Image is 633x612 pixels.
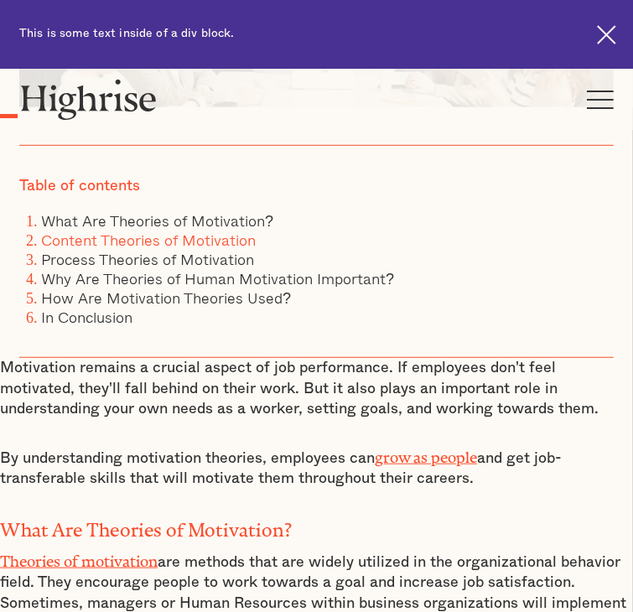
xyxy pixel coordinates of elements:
a: In Conclusion [41,305,132,329]
img: Cross icon [597,25,616,44]
a: Process Theories of Motivation [41,247,254,271]
a: Content Theories of Motivation [41,228,256,252]
a: What Are Theories of Motivation? [41,209,273,232]
img: Highrise logo [19,79,158,120]
a: How Are Motivation Theories Used? [41,286,291,309]
div: Table of contents [19,177,140,195]
a: Why Are Theories of Human Motivation Important? [41,267,394,290]
a: grow as people [375,449,477,459]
